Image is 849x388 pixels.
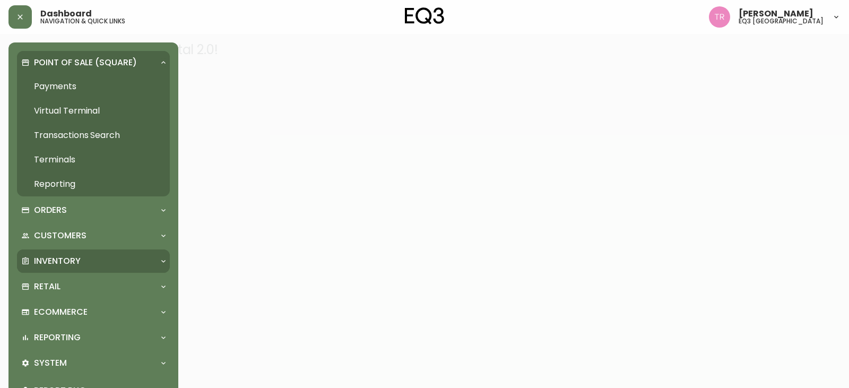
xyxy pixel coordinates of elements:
div: Reporting [17,326,170,349]
a: Terminals [17,148,170,172]
p: System [34,357,67,369]
p: Reporting [34,332,81,343]
p: Point of Sale (Square) [34,57,137,68]
div: Customers [17,224,170,247]
p: Inventory [34,255,81,267]
a: Payments [17,74,170,99]
a: Reporting [17,172,170,196]
img: 214b9049a7c64896e5c13e8f38ff7a87 [709,6,730,28]
div: Point of Sale (Square) [17,51,170,74]
div: Orders [17,199,170,222]
a: Virtual Terminal [17,99,170,123]
div: System [17,351,170,375]
p: Orders [34,204,67,216]
h5: navigation & quick links [40,18,125,24]
a: Transactions Search [17,123,170,148]
div: Retail [17,275,170,298]
img: logo [405,7,444,24]
span: [PERSON_NAME] [739,10,813,18]
h5: eq3 [GEOGRAPHIC_DATA] [739,18,824,24]
div: Inventory [17,249,170,273]
div: Ecommerce [17,300,170,324]
p: Customers [34,230,86,242]
p: Retail [34,281,60,292]
span: Dashboard [40,10,92,18]
p: Ecommerce [34,306,88,318]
